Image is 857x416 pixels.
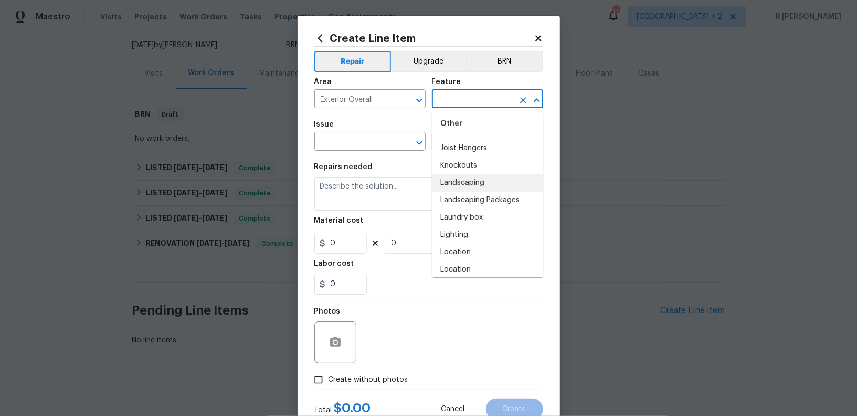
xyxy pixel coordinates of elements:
li: Location [432,244,543,261]
li: Location [432,261,543,278]
li: Joist Hangers [432,140,543,157]
button: Upgrade [391,51,466,72]
h5: Area [314,78,332,86]
h5: Photos [314,308,341,315]
button: Repair [314,51,392,72]
button: Open [412,93,427,108]
h5: Labor cost [314,260,354,267]
h5: Issue [314,121,334,128]
li: Landscaping [432,174,543,192]
button: Open [412,136,427,150]
h2: Create Line Item [314,33,534,44]
h5: Material cost [314,217,364,224]
span: Cancel [441,405,465,413]
li: Knockouts [432,157,543,174]
div: Total [314,403,371,415]
span: Create without photos [329,375,408,386]
h5: Repairs needed [314,163,373,171]
button: BRN [466,51,543,72]
li: Laundry box [432,209,543,226]
button: Close [530,93,544,108]
li: Landscaping Packages [432,192,543,209]
span: $ 0.00 [334,402,371,414]
span: Create [503,405,526,413]
li: Lighting [432,226,543,244]
button: Clear [516,93,531,108]
h5: Feature [432,78,461,86]
div: Other [432,111,543,136]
